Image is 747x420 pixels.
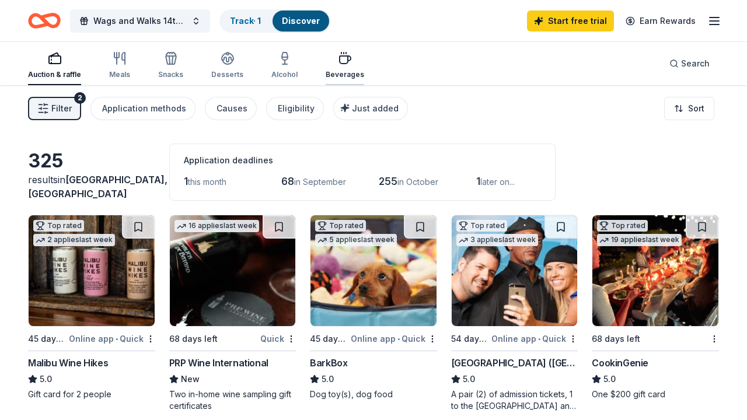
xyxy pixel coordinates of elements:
div: CookinGenie [592,356,648,370]
div: 16 applies last week [174,220,259,232]
div: A pair (2) of admission tickets, 1 to the [GEOGRAPHIC_DATA] and 1 to the [GEOGRAPHIC_DATA] [451,388,578,412]
img: Image for Malibu Wine Hikes [29,215,155,326]
a: Discover [282,16,320,26]
div: 68 days left [592,332,640,346]
span: 5.0 [40,372,52,386]
img: Image for PRP Wine International [170,215,296,326]
div: [GEOGRAPHIC_DATA] ([GEOGRAPHIC_DATA]) [451,356,578,370]
span: [GEOGRAPHIC_DATA], [GEOGRAPHIC_DATA] [28,174,167,199]
button: Eligibility [266,97,324,120]
div: Gift card for 2 people [28,388,155,400]
button: Wags and Walks 14th Annual Online Auction [70,9,210,33]
span: later on... [480,177,515,187]
a: Image for BarkBoxTop rated5 applieslast week45 days leftOnline app•QuickBarkBox5.0Dog toy(s), dog... [310,215,437,400]
div: 45 days left [310,332,348,346]
div: Eligibility [278,101,315,116]
div: Two in-home wine sampling gift certificates [169,388,296,412]
div: Malibu Wine Hikes [28,356,108,370]
div: Online app Quick [351,331,437,346]
span: Search [681,57,710,71]
img: Image for Hollywood Wax Museum (Hollywood) [452,215,578,326]
a: Image for PRP Wine International16 applieslast week68 days leftQuickPRP Wine InternationalNewTwo ... [169,215,296,412]
button: Just added [333,97,408,120]
span: Just added [352,103,399,113]
div: Top rated [597,220,648,232]
span: 5.0 [603,372,616,386]
div: PRP Wine International [169,356,268,370]
span: • [397,334,400,344]
div: One $200 gift card [592,388,719,400]
div: results [28,173,155,201]
button: Alcohol [271,47,298,85]
span: 68 [281,175,294,187]
a: Home [28,7,61,34]
button: Track· 1Discover [219,9,330,33]
button: Filter2 [28,97,81,120]
div: Snacks [158,70,183,79]
a: Start free trial [527,10,614,32]
button: Search [660,52,719,75]
button: Causes [205,97,257,120]
div: 5 applies last week [315,234,397,246]
div: 2 [74,92,86,104]
div: Online app Quick [491,331,578,346]
div: Meals [109,70,130,79]
a: Track· 1 [230,16,261,26]
div: Top rated [315,220,366,232]
a: Image for Malibu Wine HikesTop rated2 applieslast week45 days leftOnline app•QuickMalibu Wine Hik... [28,215,155,400]
a: Image for Hollywood Wax Museum (Hollywood)Top rated3 applieslast week54 days leftOnline app•Quick... [451,215,578,412]
div: 68 days left [169,332,218,346]
span: 5.0 [463,372,475,386]
div: Desserts [211,70,243,79]
button: Beverages [326,47,364,85]
div: Dog toy(s), dog food [310,388,437,400]
div: Auction & raffle [28,70,81,79]
span: in [28,174,167,199]
div: Top rated [456,220,507,232]
img: Image for BarkBox [310,215,437,326]
button: Desserts [211,47,243,85]
div: Application deadlines [184,153,541,167]
button: Meals [109,47,130,85]
span: • [538,334,540,344]
div: Alcohol [271,70,298,79]
span: 1 [476,175,480,187]
span: 255 [379,175,397,187]
button: Application methods [90,97,196,120]
button: Auction & raffle [28,47,81,85]
div: 325 [28,149,155,173]
div: Application methods [102,101,186,116]
div: 54 days left [451,332,490,346]
span: Wags and Walks 14th Annual Online Auction [93,14,187,28]
div: Beverages [326,70,364,79]
div: Quick [260,331,296,346]
span: • [116,334,118,344]
span: Filter [51,101,72,116]
span: Sort [688,101,704,116]
a: Earn Rewards [619,10,703,32]
button: Snacks [158,47,183,85]
div: 3 applies last week [456,234,538,246]
div: BarkBox [310,356,347,370]
button: Sort [664,97,714,120]
span: 1 [184,175,188,187]
div: Top rated [33,220,84,232]
div: Online app Quick [69,331,155,346]
a: Image for CookinGenieTop rated19 applieslast week68 days leftCookinGenie5.0One $200 gift card [592,215,719,400]
img: Image for CookinGenie [592,215,718,326]
span: this month [188,177,226,187]
span: 5.0 [322,372,334,386]
span: in October [397,177,438,187]
span: New [181,372,200,386]
div: Causes [217,101,247,116]
div: 2 applies last week [33,234,115,246]
span: in September [294,177,346,187]
div: 45 days left [28,332,67,346]
div: 19 applies last week [597,234,682,246]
